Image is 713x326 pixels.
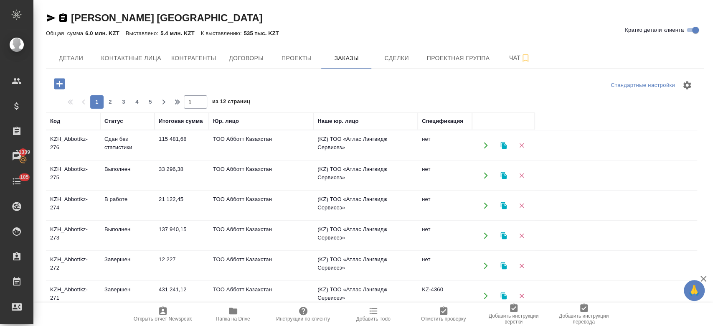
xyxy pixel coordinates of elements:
[326,53,366,64] span: Заказы
[426,53,490,64] span: Проектная группа
[2,171,31,192] a: 105
[418,191,472,220] td: нет
[209,191,313,220] td: ТОО Абботт Казахстан
[15,173,34,181] span: 105
[2,146,31,167] a: 21339
[554,313,614,325] span: Добавить инструкции перевода
[549,303,619,326] button: Добавить инструкции перевода
[46,191,100,220] td: KZH_Abbottkz-274
[513,167,530,184] button: Удалить
[609,79,677,92] div: split button
[144,95,157,109] button: 5
[500,53,540,63] span: Чат
[244,30,285,36] p: 535 тыс. KZT
[477,137,494,154] button: Открыть
[495,197,512,214] button: Клонировать
[209,161,313,190] td: ТОО Абботт Казахстан
[677,75,697,95] span: Настроить таблицу
[687,282,701,299] span: 🙏
[216,316,250,322] span: Папка на Drive
[513,287,530,304] button: Удалить
[495,167,512,184] button: Клонировать
[484,313,544,325] span: Добавить инструкции верстки
[376,53,416,64] span: Сделки
[11,148,35,156] span: 21339
[313,251,418,280] td: (KZ) ТОО «Атлас Лэнгвидж Сервисез»
[104,95,117,109] button: 2
[101,53,161,64] span: Контактные лица
[684,280,705,301] button: 🙏
[201,30,244,36] p: К выставлению:
[477,197,494,214] button: Открыть
[513,257,530,274] button: Удалить
[209,131,313,160] td: ТОО Абботт Казахстан
[104,98,117,106] span: 2
[477,257,494,274] button: Открыть
[134,316,192,322] span: Открыть отчет Newspeak
[46,161,100,190] td: KZH_Abbottkz-275
[51,53,91,64] span: Детали
[313,131,418,160] td: (KZ) ТОО «Атлас Лэнгвидж Сервисез»
[46,221,100,250] td: KZH_Abbottkz-273
[71,12,262,23] a: [PERSON_NAME] [GEOGRAPHIC_DATA]
[418,251,472,280] td: нет
[625,26,684,34] span: Кратко детали клиента
[85,30,126,36] p: 6.0 млн. KZT
[477,287,494,304] button: Открыть
[479,303,549,326] button: Добавить инструкции верстки
[100,281,155,311] td: Завершен
[159,117,203,125] div: Итоговая сумма
[100,131,155,160] td: Сдан без статистики
[313,281,418,311] td: (KZ) ТОО «Атлас Лэнгвидж Сервисез»
[46,131,100,160] td: KZH_Abbottkz-276
[130,98,144,106] span: 4
[58,13,68,23] button: Скопировать ссылку
[422,117,463,125] div: Спецификация
[155,191,209,220] td: 21 122,45
[100,191,155,220] td: В работе
[418,221,472,250] td: нет
[268,303,338,326] button: Инструкции по клиенту
[155,161,209,190] td: 33 296,38
[209,251,313,280] td: ТОО Абботт Казахстан
[276,316,330,322] span: Инструкции по клиенту
[418,131,472,160] td: нет
[338,303,409,326] button: Добавить Todo
[46,281,100,311] td: KZH_Abbottkz-271
[477,167,494,184] button: Открыть
[100,251,155,280] td: Завершен
[160,30,201,36] p: 5.4 млн. KZT
[513,137,530,154] button: Удалить
[209,281,313,311] td: ТОО Абботт Казахстан
[46,251,100,280] td: KZH_Abbottkz-272
[421,316,466,322] span: Отметить проверку
[46,30,85,36] p: Общая сумма
[495,287,512,304] button: Клонировать
[155,281,209,311] td: 431 241,12
[130,95,144,109] button: 4
[144,98,157,106] span: 5
[495,227,512,244] button: Клонировать
[128,303,198,326] button: Открыть отчет Newspeak
[209,221,313,250] td: ТОО Абботт Казахстан
[171,53,216,64] span: Контрагенты
[317,117,359,125] div: Наше юр. лицо
[100,221,155,250] td: Выполнен
[513,227,530,244] button: Удалить
[50,117,60,125] div: Код
[313,221,418,250] td: (KZ) ТОО «Атлас Лэнгвидж Сервисез»
[520,53,530,63] svg: Подписаться
[495,137,512,154] button: Клонировать
[409,303,479,326] button: Отметить проверку
[155,221,209,250] td: 137 940,15
[477,227,494,244] button: Открыть
[418,281,472,311] td: KZ-4360
[117,98,130,106] span: 3
[313,191,418,220] td: (KZ) ТОО «Атлас Лэнгвидж Сервисез»
[117,95,130,109] button: 3
[48,75,71,92] button: Добавить проект
[46,13,56,23] button: Скопировать ссылку для ЯМессенджера
[513,197,530,214] button: Удалить
[418,161,472,190] td: нет
[212,97,250,109] span: из 12 страниц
